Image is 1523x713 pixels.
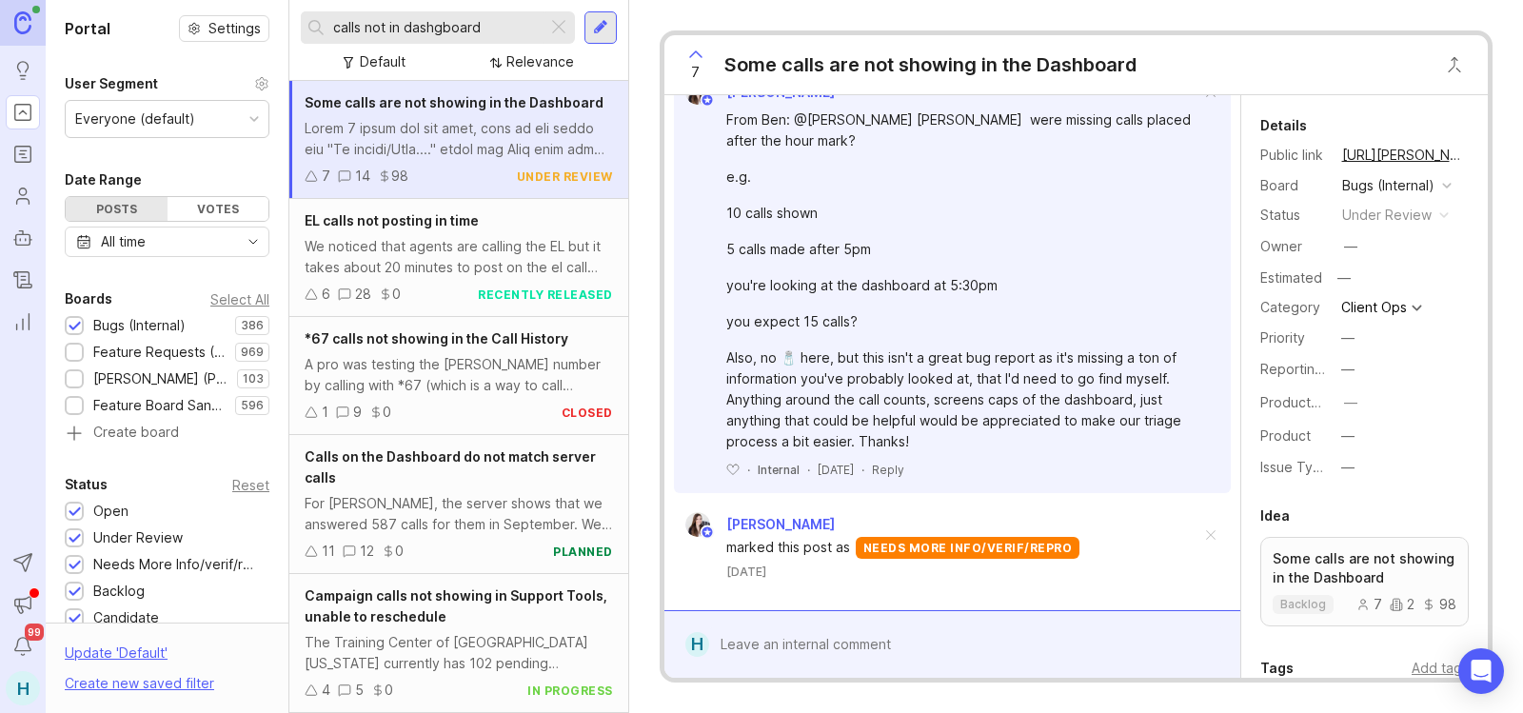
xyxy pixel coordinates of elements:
[6,263,40,297] a: Changelog
[101,231,146,252] div: All time
[1260,297,1327,318] div: Category
[1341,457,1355,478] div: —
[232,480,269,490] div: Reset
[726,167,1200,188] div: e.g.
[1260,175,1327,196] div: Board
[65,168,142,191] div: Date Range
[726,537,850,558] span: marked this post as
[93,581,145,602] div: Backlog
[385,680,393,701] div: 0
[1260,329,1305,346] label: Priority
[562,405,613,421] div: closed
[289,199,628,317] a: EL calls not posting in timeWe noticed that agents are calling the EL but it takes about 20 minut...
[1342,205,1432,226] div: under review
[305,330,568,347] span: *67 calls not showing in the Call History
[1356,598,1382,611] div: 7
[6,587,40,622] button: Announcements
[1260,505,1290,527] div: Idea
[93,554,260,575] div: Needs More Info/verif/repro
[65,287,112,310] div: Boards
[6,629,40,663] button: Notifications
[685,512,710,537] img: Kelsey Fisher
[322,402,328,423] div: 1
[1260,205,1327,226] div: Status
[1280,597,1326,612] p: backlog
[93,395,226,416] div: Feature Board Sandbox [DATE]
[241,398,264,413] p: 596
[1342,175,1434,196] div: Bugs (Internal)
[305,632,613,674] div: The Training Center of [GEOGRAPHIC_DATA][US_STATE] currently has 102 pending campaign calls on th...
[289,435,628,574] a: Calls on the Dashboard do not match server callsFor [PERSON_NAME], the server shows that we answe...
[1260,459,1330,475] label: Issue Type
[168,197,269,221] div: Votes
[65,17,110,40] h1: Portal
[289,317,628,435] a: *67 calls not showing in the Call HistoryA pro was testing the [PERSON_NAME] number by calling wi...
[238,234,268,249] svg: toggle icon
[305,94,603,110] span: Some calls are not showing in the Dashboard
[355,284,371,305] div: 28
[65,72,158,95] div: User Segment
[305,118,613,160] div: Lorem 7 ipsum dol sit amet, cons ad eli seddo eiu "Te incidi/Utla...." etdol mag Aliq enim adm Ve...
[391,166,408,187] div: 98
[1260,394,1361,410] label: ProductboardID
[333,17,540,38] input: Search...
[1341,327,1355,348] div: —
[395,541,404,562] div: 0
[807,462,810,478] div: ·
[289,81,628,199] a: Some calls are not showing in the DashboardLorem 7 ipsum dol sit amet, cons ad eli seddo eiu "Te ...
[1422,598,1456,611] div: 98
[360,541,374,562] div: 12
[6,671,40,705] div: H
[322,541,335,562] div: 11
[25,624,44,641] span: 99
[65,426,269,443] a: Create board
[305,587,607,624] span: Campaign calls not showing in Support Tools, unable to reschedule
[506,51,574,72] div: Relevance
[1341,359,1355,380] div: —
[1260,427,1311,444] label: Product
[355,166,370,187] div: 14
[179,15,269,42] button: Settings
[726,564,1200,580] time: [DATE]
[305,493,613,535] div: For [PERSON_NAME], the server shows that we answered 587 calls for them in September. We also bil...
[305,354,613,396] div: A pro was testing the [PERSON_NAME] number by calling with *67 (which is a way to call anonymousl...
[65,473,108,496] div: Status
[93,342,226,363] div: Feature Requests (Internal)
[1412,658,1469,679] div: Add tags
[1341,426,1355,446] div: —
[726,514,835,535] span: [PERSON_NAME]
[685,632,709,657] div: H
[66,197,168,221] div: Posts
[93,527,183,548] div: Under Review
[6,305,40,339] a: Reporting
[353,402,362,423] div: 9
[726,239,1200,260] div: 5 calls made after 5pm
[355,680,364,701] div: 5
[243,371,264,386] p: 103
[93,607,159,628] div: Candidate
[1338,390,1363,415] button: ProductboardID
[1260,537,1470,626] a: Some calls are not showing in the Dashboardbacklog7298
[700,525,714,539] img: member badge
[210,294,269,305] div: Select All
[1260,271,1322,285] div: Estimated
[392,284,401,305] div: 0
[305,236,613,278] div: We noticed that agents are calling the EL but it takes about 20 minutes to post on the el call al...
[65,643,168,673] div: Update ' Default '
[93,368,227,389] div: [PERSON_NAME] (Public)
[1260,361,1362,377] label: Reporting Team
[1336,143,1470,168] a: [URL][PERSON_NAME]
[6,545,40,580] button: Send to Autopilot
[360,51,405,72] div: Default
[726,311,1200,332] div: you expect 15 calls?
[726,203,1200,224] div: 10 calls shown
[726,109,1200,151] div: From Ben: @[PERSON_NAME] [PERSON_NAME] were missing calls placed after the hour mark?
[6,221,40,255] a: Autopilot
[726,347,1200,452] div: Also, no 🧂 here, but this isn't a great bug report as it's missing a ton of information you've pr...
[1273,549,1457,587] p: Some calls are not showing in the Dashboard
[1344,236,1357,257] div: —
[747,462,750,478] div: ·
[674,512,841,537] a: Kelsey Fisher[PERSON_NAME]
[726,84,835,100] span: [PERSON_NAME]
[322,166,330,187] div: 7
